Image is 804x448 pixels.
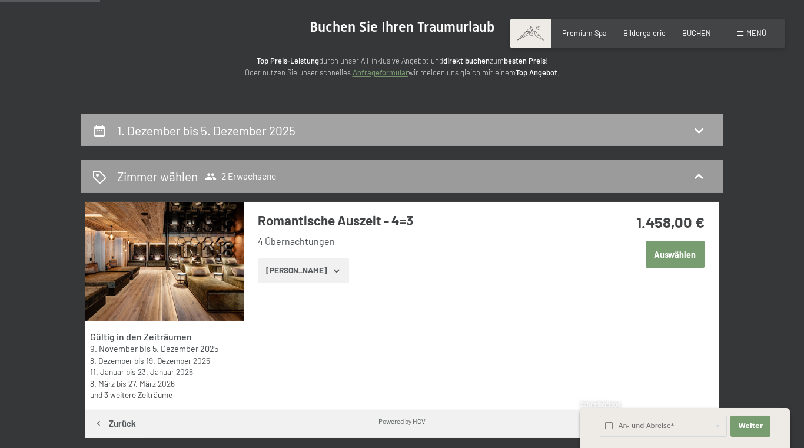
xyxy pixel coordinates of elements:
[257,56,319,65] strong: Top Preis-Leistung
[258,211,576,230] h3: Romantische Auszeit - 4=3
[128,379,175,389] time: 27.03.2026
[738,422,763,431] span: Weiter
[117,123,295,138] h2: 1. Dezember bis 5. Dezember 2025
[152,344,218,354] time: 05.12.2025
[205,171,276,182] span: 2 Erwachsene
[258,258,349,284] button: [PERSON_NAME]
[90,355,239,366] div: bis
[85,410,144,438] button: Zurück
[623,28,666,38] a: Bildergalerie
[90,331,192,342] strong: Gültig in den Zeiträumen
[167,55,637,79] p: durch unser All-inklusive Angebot und zum ! Oder nutzen Sie unser schnelles wir melden uns gleich...
[646,241,705,268] button: Auswählen
[353,68,408,77] a: Anfrageformular
[730,416,770,437] button: Weiter
[90,390,172,400] a: und 3 weitere Zeiträume
[682,28,711,38] a: BUCHEN
[258,235,576,248] li: 4 Übernachtungen
[636,213,705,231] strong: 1.458,00 €
[504,56,546,65] strong: besten Preis
[562,28,607,38] a: Premium Spa
[378,416,426,426] div: Powered by HGV
[310,19,494,35] span: Buchen Sie Ihren Traumurlaub
[90,366,239,377] div: bis
[90,367,124,377] time: 11.01.2026
[746,28,766,38] span: Menü
[90,379,115,389] time: 08.03.2026
[580,401,621,408] span: Schnellanfrage
[90,343,239,355] div: bis
[516,68,560,77] strong: Top Angebot.
[90,344,138,354] time: 09.11.2025
[117,168,198,185] h2: Zimmer wählen
[138,367,193,377] time: 23.01.2026
[146,356,210,366] time: 19.12.2025
[90,378,239,389] div: bis
[443,56,490,65] strong: direkt buchen
[85,202,244,321] img: mss_renderimg.php
[90,356,132,366] time: 08.12.2025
